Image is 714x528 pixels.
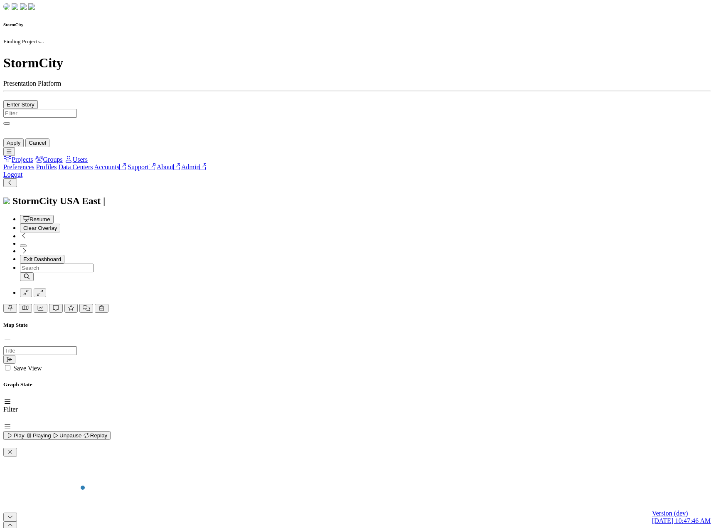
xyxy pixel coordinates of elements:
[3,80,61,87] span: Presentation Platform
[20,215,54,224] button: Resume
[3,22,711,27] h6: StormCity
[3,38,44,44] small: Finding Projects...
[157,163,180,170] a: About
[36,163,57,170] a: Profiles
[652,517,711,524] span: [DATE] 10:47:46 AM
[94,163,126,170] a: Accounts
[13,365,42,372] label: Save View
[20,3,27,10] img: chi-fish-up.png
[25,138,49,147] button: Cancel
[12,3,18,10] img: chi-fish-down.png
[3,197,10,204] img: chi-fish-icon.svg
[12,195,57,206] span: StormCity
[20,224,60,232] button: Clear Overlay
[3,55,711,71] h1: StormCity
[3,138,24,147] button: Apply
[26,432,51,439] span: Playing
[3,100,38,109] button: Enter Story
[60,195,101,206] span: USA East
[3,346,77,355] input: Title
[58,163,93,170] a: Data Centers
[3,381,711,388] h5: Graph State
[3,406,18,413] label: Filter
[52,432,81,439] span: Unpause
[3,109,77,118] input: Filter
[3,156,33,163] a: Projects
[83,432,107,439] span: Replay
[3,163,34,170] a: Preferences
[28,3,35,10] img: chi-fish-blink.png
[3,322,711,328] h5: Map State
[3,431,111,440] button: Play Playing Unpause Replay
[20,255,64,264] button: Exit Dashboard
[3,171,22,178] a: Logout
[64,156,88,163] a: Users
[103,195,105,206] span: |
[3,3,10,10] img: chi-fish-down.png
[7,432,25,439] span: Play
[128,163,155,170] a: Support
[20,264,94,272] input: Search
[652,510,711,525] a: Version (dev) [DATE] 10:47:46 AM
[35,156,63,163] a: Groups
[181,163,206,170] a: Admin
